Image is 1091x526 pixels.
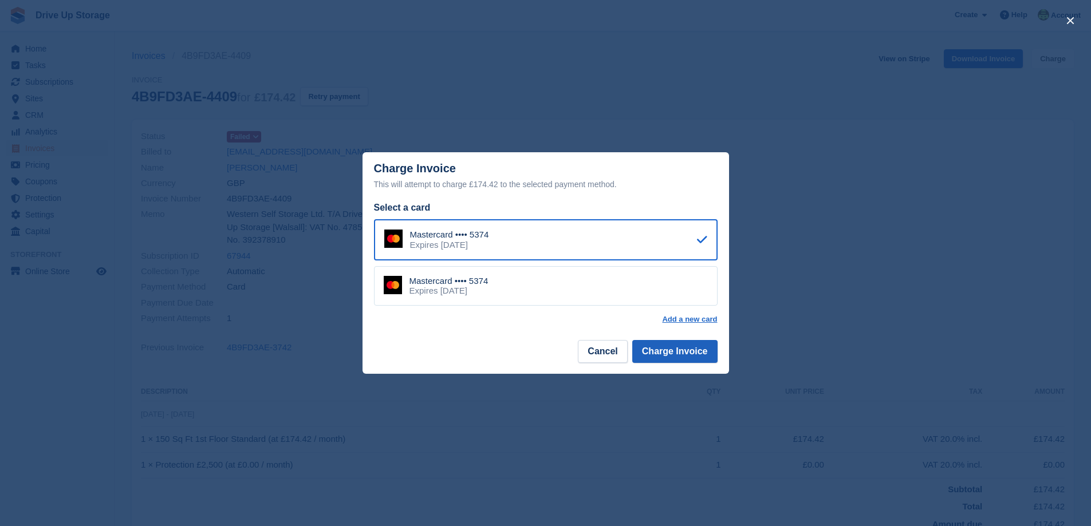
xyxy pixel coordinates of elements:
[1061,11,1080,30] button: close
[374,162,718,191] div: Charge Invoice
[384,276,402,294] img: Mastercard Logo
[410,240,489,250] div: Expires [DATE]
[632,340,718,363] button: Charge Invoice
[409,286,489,296] div: Expires [DATE]
[409,276,489,286] div: Mastercard •••• 5374
[374,201,718,215] div: Select a card
[662,315,717,324] a: Add a new card
[384,230,403,248] img: Mastercard Logo
[410,230,489,240] div: Mastercard •••• 5374
[578,340,627,363] button: Cancel
[374,177,718,191] div: This will attempt to charge £174.42 to the selected payment method.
